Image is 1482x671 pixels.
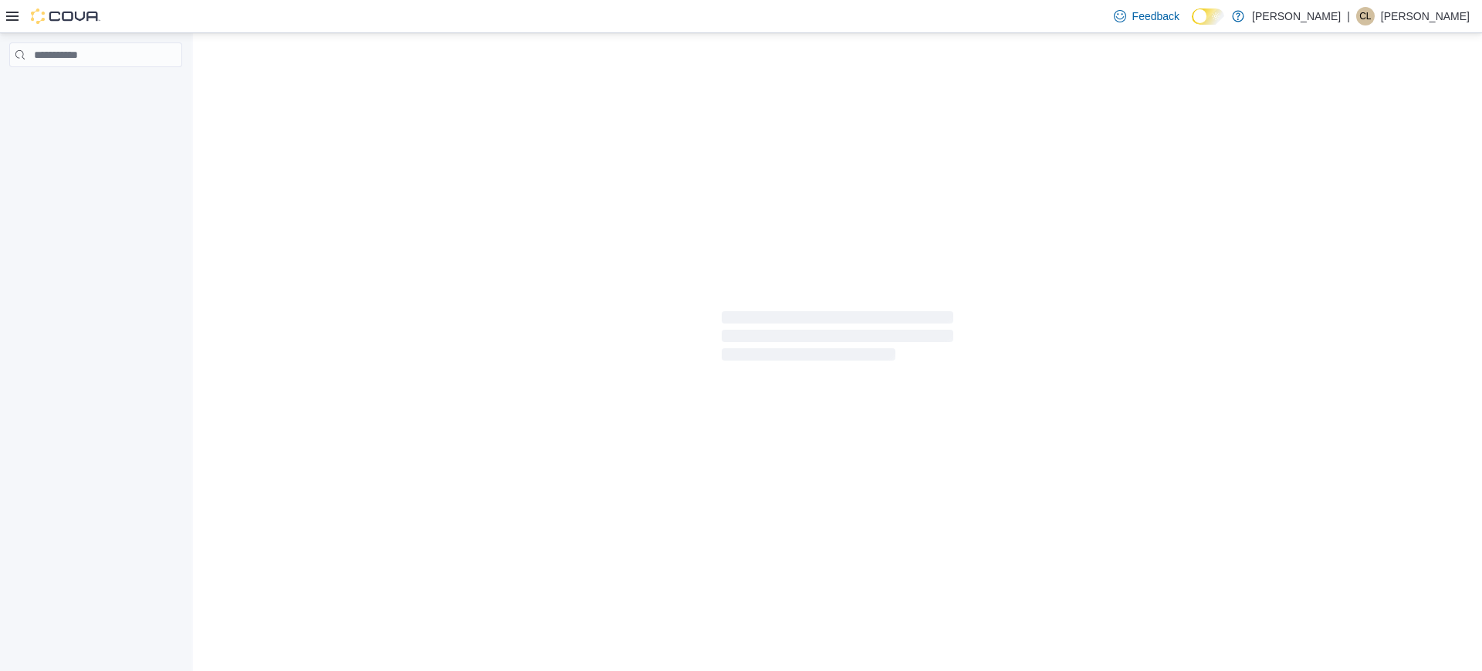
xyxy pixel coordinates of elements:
a: Feedback [1108,1,1186,32]
p: [PERSON_NAME] [1252,7,1341,25]
input: Dark Mode [1192,8,1224,25]
span: Feedback [1132,8,1179,24]
nav: Complex example [9,70,182,107]
img: Cova [31,8,100,24]
p: | [1347,7,1350,25]
div: Cassandra Little [1356,7,1375,25]
span: CL [1359,7,1371,25]
span: Loading [722,314,953,364]
p: [PERSON_NAME] [1381,7,1470,25]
